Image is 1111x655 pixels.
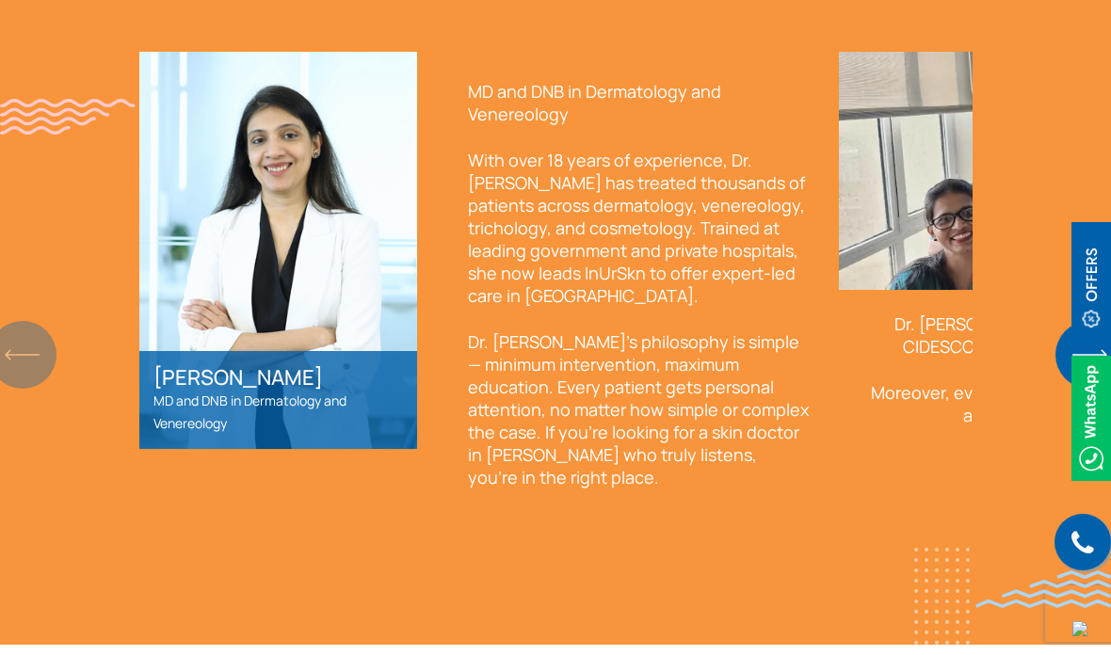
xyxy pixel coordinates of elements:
p: MD and DNB in Dermatology and Venereology [468,80,810,125]
p: MD and DNB in Dermatology and Venereology [153,390,404,435]
img: offerBt [1071,222,1111,347]
img: bluewave [975,570,1111,608]
p: Dr. [PERSON_NAME]’s philosophy is simple — minimum intervention, maximum education. Every patient... [468,330,810,488]
img: up-blue-arrow.svg [1072,621,1087,636]
a: Whatsappicon [1071,407,1111,427]
div: 1 / 2 [139,52,839,569]
img: Whatsappicon [1071,356,1111,481]
img: whitedots [914,548,970,645]
p: With over 18 years of experience, Dr. [PERSON_NAME] has treated thousands of patients across derm... [468,149,810,307]
img: Dr-Sejal-main [139,52,418,449]
h2: [PERSON_NAME] [153,365,404,390]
